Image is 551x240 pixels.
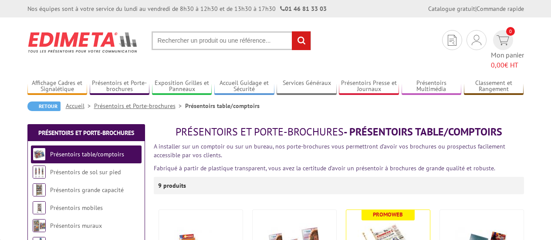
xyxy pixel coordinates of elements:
li: Présentoirs table/comptoirs [185,101,260,110]
span: 0 [506,27,515,36]
img: devis rapide [497,35,509,45]
a: Affichage Cadres et Signalétique [27,79,88,94]
a: Présentoirs de sol sur pied [50,168,121,176]
a: Exposition Grilles et Panneaux [152,79,212,94]
img: Présentoirs muraux [33,219,46,232]
a: Retour [27,101,61,111]
input: Rechercher un produit ou une référence... [152,31,311,50]
b: Promoweb [373,211,403,218]
img: Présentoirs mobiles [33,201,46,214]
a: devis rapide 0 Mon panier 0,00€ HT [491,30,524,70]
span: 0,00 [491,61,504,69]
a: Présentoirs et Porte-brochures [38,129,134,137]
a: Accueil [66,102,94,110]
input: rechercher [292,31,311,50]
img: Présentoirs table/comptoirs [33,148,46,161]
span: Présentoirs et Porte-brochures [176,125,344,139]
img: Présentoirs de sol sur pied [33,166,46,179]
a: Commande rapide [477,5,524,13]
div: | [428,4,524,13]
h1: - Présentoirs table/comptoirs [154,126,524,138]
strong: 01 46 81 33 03 [280,5,327,13]
a: Présentoirs et Porte-brochures [90,79,150,94]
a: Catalogue gratuit [428,5,475,13]
a: Présentoirs table/comptoirs [50,150,124,158]
a: Services Généraux [277,79,337,94]
img: devis rapide [448,35,456,46]
div: Nos équipes sont à votre service du lundi au vendredi de 8h30 à 12h30 et de 13h30 à 17h30 [27,4,327,13]
font: Fabriqué à partir de plastique transparent, vous avez la certitude d’avoir un présentoir à brochu... [154,164,495,172]
a: Présentoirs Multimédia [402,79,462,94]
a: Classement et Rangement [464,79,524,94]
a: Accueil Guidage et Sécurité [214,79,274,94]
img: Edimeta [27,26,139,58]
a: Présentoirs muraux [50,222,102,230]
p: 9 produits [158,177,191,194]
img: devis rapide [472,35,481,45]
a: Présentoirs Presse et Journaux [339,79,399,94]
a: Présentoirs grande capacité [50,186,124,194]
span: € HT [491,60,524,70]
span: Mon panier [491,50,524,70]
a: Présentoirs et Porte-brochures [94,102,185,110]
a: Présentoirs mobiles [50,204,103,212]
font: A installer sur un comptoir ou sur un bureau, nos porte-brochures vous permettront d’avoir vos br... [154,142,505,159]
img: Présentoirs grande capacité [33,183,46,196]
